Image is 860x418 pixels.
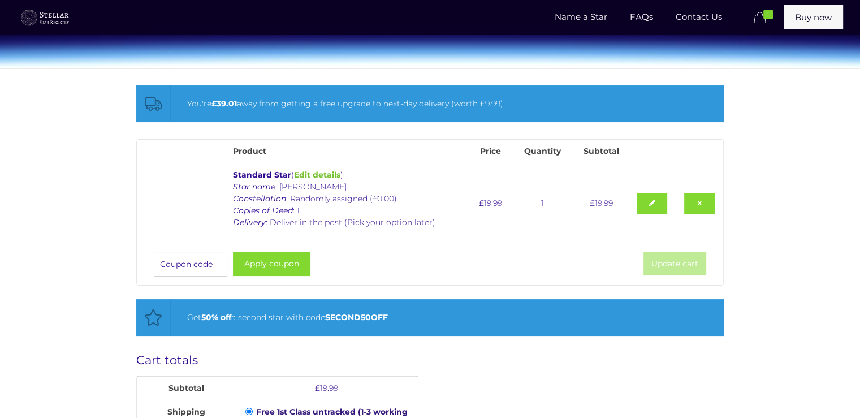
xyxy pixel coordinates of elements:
h2: Cart totals [136,353,418,367]
span: £ [211,98,217,109]
th: Product [227,140,471,163]
a: Remove this item [684,193,715,214]
span: £ [479,198,484,208]
p: : [PERSON_NAME] : Randomly assigned (£0.00) : 1 : Deliver in the post (Pick your option later) [233,181,465,229]
bdi: 19.99 [315,383,338,393]
button: Apply coupon [233,252,310,276]
i: Delivery [233,217,266,227]
td: 1 [511,163,575,243]
a: 1 [751,11,778,25]
i: Star name [233,182,275,192]
a: Buy now [784,5,843,29]
button: Update cart [643,252,706,275]
b: SECOND50OFF [325,312,388,322]
bdi: 19.99 [590,198,613,208]
i: Constellation [233,193,286,204]
div: You're away from getting a free upgrade to next-day delivery (worth £9.99) [187,97,693,111]
td: ( ) [227,163,471,243]
img: buyastar-logo-transparent [20,8,70,28]
span: £ [315,383,320,393]
th: Price [471,140,511,163]
b: 50% off [201,312,231,322]
b: Standard Star [233,170,291,180]
span: 1 [763,10,773,19]
bdi: 19.99 [479,198,502,208]
i: Copies of Deed [233,205,293,216]
input: Coupon code [154,252,227,277]
a: Edit details [294,170,340,180]
th: Quantity [511,140,575,163]
div: Get a second star with code [187,311,693,325]
bdi: 39.01 [211,98,237,109]
th: Subtotal [137,376,235,400]
th: Subtotal [574,140,628,163]
span: £ [590,198,595,208]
